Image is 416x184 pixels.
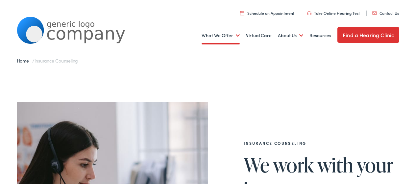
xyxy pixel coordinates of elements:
span: with [317,154,353,176]
a: What We Offer [202,23,240,48]
a: Take Online Hearing Test [307,10,360,16]
img: utility icon [372,12,377,15]
span: your [357,154,393,176]
a: Find a Hearing Clinic [337,27,399,43]
span: We [244,154,269,176]
a: Home [17,57,32,64]
a: Virtual Care [246,23,272,48]
span: / [17,57,78,64]
span: Insurance Counseling [35,57,78,64]
a: Contact Us [372,10,399,16]
h2: Insurance Counseling [244,141,400,145]
img: utility icon [307,11,311,15]
a: Resources [309,23,331,48]
a: Schedule an Appointment [240,10,294,16]
span: work [273,154,314,176]
img: utility icon [240,11,244,15]
a: About Us [278,23,303,48]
